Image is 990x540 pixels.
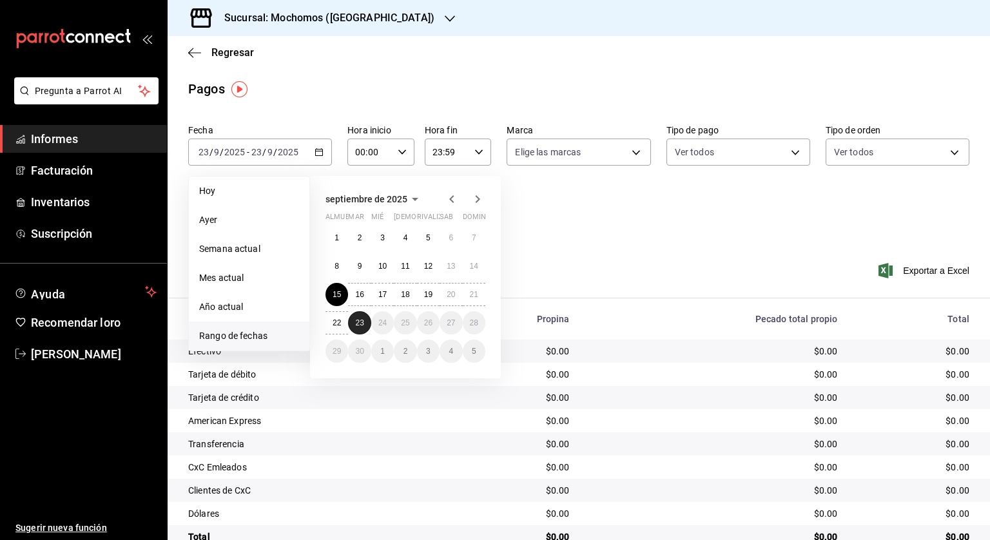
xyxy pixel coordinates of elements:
[424,318,432,327] font: 26
[371,311,394,334] button: 24 de septiembre de 2025
[188,46,254,59] button: Regresar
[9,93,159,107] a: Pregunta a Parrot AI
[380,233,385,242] abbr: 3 de septiembre de 2025
[199,302,243,312] font: Año actual
[333,318,341,327] font: 22
[470,262,478,271] font: 14
[666,125,719,135] font: Tipo de pago
[371,340,394,363] button: 1 de octubre de 2025
[447,290,455,299] abbr: 20 de septiembre de 2025
[273,147,277,157] font: /
[417,340,440,363] button: 3 de octubre de 2025
[188,346,221,356] font: Efectivo
[447,290,455,299] font: 20
[463,213,494,226] abbr: domingo
[188,392,259,403] font: Tarjeta de crédito
[470,318,478,327] abbr: 28 de septiembre de 2025
[403,347,408,356] font: 2
[358,233,362,242] abbr: 2 de septiembre de 2025
[31,132,78,146] font: Informes
[814,485,838,496] font: $0.00
[188,508,219,519] font: Dólares
[424,262,432,271] abbr: 12 de septiembre de 2025
[209,147,213,157] font: /
[199,215,218,225] font: Ayer
[199,186,215,196] font: Hoy
[333,290,341,299] abbr: 15 de septiembre de 2025
[333,347,341,356] font: 29
[472,347,476,356] font: 5
[325,226,348,249] button: 1 de septiembre de 2025
[224,12,434,24] font: Sucursal: Mochomos ([GEOGRAPHIC_DATA])
[378,290,387,299] font: 17
[378,262,387,271] font: 10
[198,147,209,157] input: --
[394,340,416,363] button: 2 de octubre de 2025
[463,311,485,334] button: 28 de septiembre de 2025
[378,318,387,327] abbr: 24 de septiembre de 2025
[262,147,266,157] font: /
[371,283,394,306] button: 17 de septiembre de 2025
[380,233,385,242] font: 3
[355,318,364,327] font: 23
[355,318,364,327] abbr: 23 de septiembre de 2025
[946,485,969,496] font: $0.00
[401,262,409,271] font: 11
[463,255,485,278] button: 14 de septiembre de 2025
[325,283,348,306] button: 15 de septiembre de 2025
[946,462,969,472] font: $0.00
[247,147,249,157] font: -
[447,262,455,271] abbr: 13 de septiembre de 2025
[358,262,362,271] abbr: 9 de septiembre de 2025
[348,311,371,334] button: 23 de septiembre de 2025
[546,439,570,449] font: $0.00
[211,46,254,59] font: Regresar
[417,311,440,334] button: 26 de septiembre de 2025
[881,263,969,278] button: Exportar a Excel
[546,369,570,380] font: $0.00
[946,369,969,380] font: $0.00
[440,340,462,363] button: 4 de octubre de 2025
[188,416,261,426] font: American Express
[371,213,383,226] abbr: miércoles
[440,283,462,306] button: 20 de septiembre de 2025
[267,147,273,157] input: --
[188,369,257,380] font: Tarjeta de débito
[380,347,385,356] font: 1
[394,311,416,334] button: 25 de septiembre de 2025
[403,347,408,356] abbr: 2 de octubre de 2025
[213,147,220,157] input: --
[325,194,407,204] font: septiembre de 2025
[463,283,485,306] button: 21 de septiembre de 2025
[472,233,476,242] abbr: 7 de septiembre de 2025
[378,318,387,327] font: 24
[447,318,455,327] font: 27
[199,331,267,341] font: Rango de fechas
[403,233,408,242] font: 4
[348,255,371,278] button: 9 de septiembre de 2025
[814,392,838,403] font: $0.00
[325,213,364,226] abbr: lunes
[401,262,409,271] abbr: 11 de septiembre de 2025
[348,213,364,226] abbr: martes
[834,147,873,157] font: Ver todos
[355,290,364,299] font: 16
[188,462,247,472] font: CxC Emleados
[325,255,348,278] button: 8 de septiembre de 2025
[335,262,339,271] abbr: 8 de septiembre de 2025
[426,233,431,242] abbr: 5 de septiembre de 2025
[355,290,364,299] abbr: 16 de septiembre de 2025
[903,265,969,276] font: Exportar a Excel
[546,462,570,472] font: $0.00
[394,213,470,226] abbr: jueves
[394,283,416,306] button: 18 de septiembre de 2025
[424,290,432,299] abbr: 19 de septiembre de 2025
[220,147,224,157] font: /
[401,290,409,299] abbr: 18 de septiembre de 2025
[537,314,570,324] font: Propina
[348,226,371,249] button: 2 de septiembre de 2025
[31,195,90,209] font: Inventarios
[333,290,341,299] font: 15
[335,233,339,242] font: 1
[472,347,476,356] abbr: 5 de octubre de 2025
